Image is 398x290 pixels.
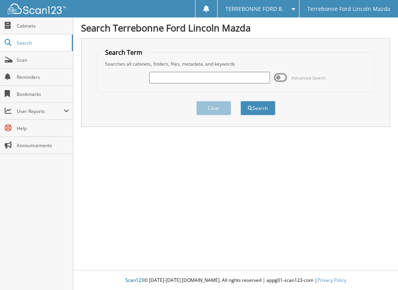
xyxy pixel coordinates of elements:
[125,277,144,283] span: Scan123
[101,48,146,57] legend: Search Term
[17,74,69,80] span: Reminders
[17,125,69,132] span: Help
[241,101,275,115] button: Search
[291,75,326,81] span: Advanced Search
[17,91,69,97] span: Bookmarks
[17,108,64,115] span: User Reports
[317,277,346,283] a: Privacy Policy
[359,253,398,290] iframe: Chat Widget
[8,3,66,14] img: scan123-logo-white.svg
[225,7,284,11] span: TERREBONNE FORD B.
[17,57,69,63] span: Scan
[17,40,68,46] span: Search
[307,7,390,11] span: Terrebonne Ford Lincoln Mazda
[196,101,231,115] button: Clear
[17,23,69,29] span: Cabinets
[101,61,370,67] div: Searches all cabinets, folders, files, metadata, and keywords
[81,21,390,34] h1: Search Terrebonne Ford Lincoln Mazda
[73,271,398,290] div: © [DATE]-[DATE] [DOMAIN_NAME]. All rights reserved | appg01-scan123-com |
[17,142,69,149] span: Announcements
